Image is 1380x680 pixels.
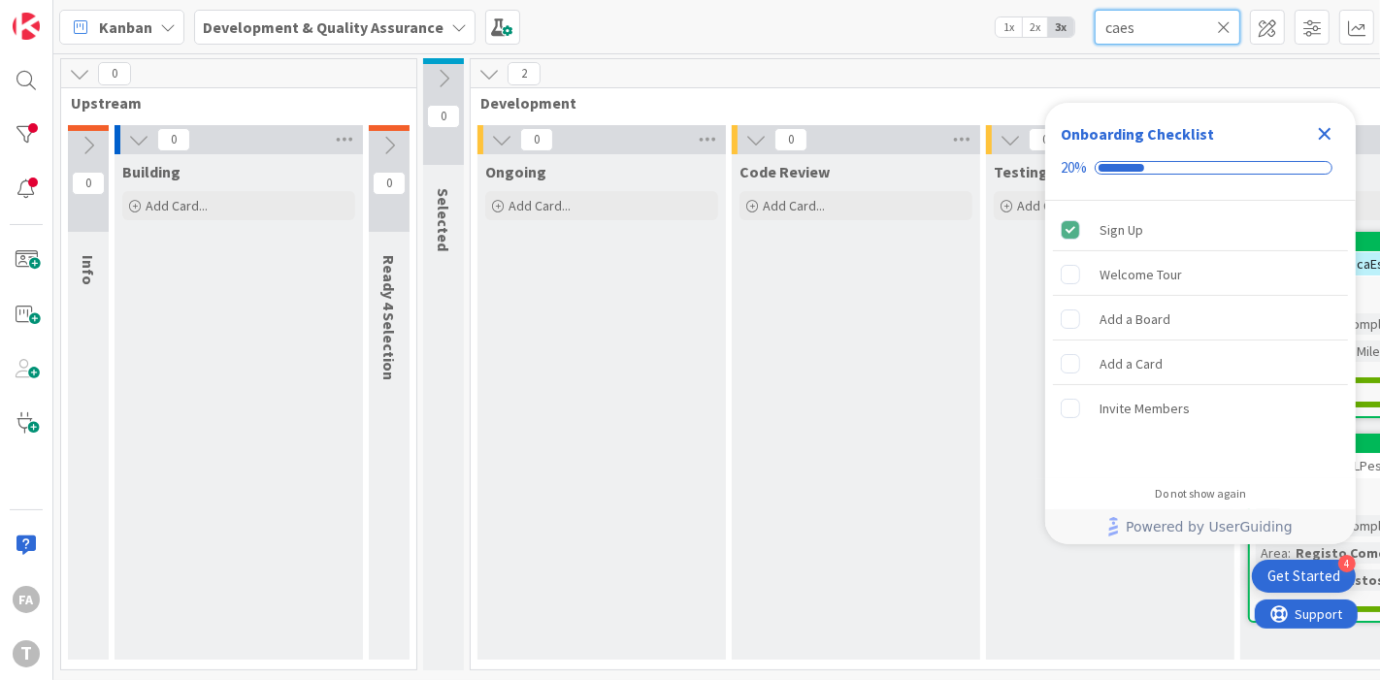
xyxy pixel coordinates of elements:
[996,17,1022,37] span: 1x
[1045,103,1356,544] div: Checklist Container
[520,128,553,151] span: 0
[1256,542,1288,564] div: Area
[509,197,571,214] span: Add Card...
[1022,17,1048,37] span: 2x
[99,16,152,39] span: Kanban
[13,13,40,40] img: Visit kanbanzone.com
[1053,298,1348,340] div: Add a Board is incomplete.
[1053,253,1348,296] div: Welcome Tour is incomplete.
[157,128,190,151] span: 0
[1055,509,1346,544] a: Powered by UserGuiding
[1061,159,1340,177] div: Checklist progress: 20%
[13,586,40,613] div: FA
[1275,599,1294,619] span: 2 / 3
[41,3,88,26] span: Support
[485,162,546,181] span: Ongoing
[373,172,406,195] span: 0
[774,128,807,151] span: 0
[379,255,399,380] span: Ready 4 Selection
[1288,542,1291,564] span: :
[1095,10,1240,45] input: Quick Filter...
[1252,560,1356,593] div: Open Get Started checklist, remaining modules: 4
[1053,209,1348,251] div: Sign Up is complete.
[1061,122,1214,146] div: Onboarding Checklist
[72,172,105,195] span: 0
[1155,486,1246,502] div: Do not show again
[1045,201,1356,473] div: Checklist items
[434,188,453,251] span: Selected
[1100,397,1190,420] div: Invite Members
[122,162,181,181] span: Building
[98,62,131,85] span: 0
[994,162,1048,181] span: Testing
[1126,515,1293,538] span: Powered by UserGuiding
[1309,118,1340,149] div: Close Checklist
[1267,567,1340,586] div: Get Started
[1017,197,1079,214] span: Add Card...
[203,17,444,37] b: Development & Quality Assurance
[13,640,40,667] div: T
[763,197,825,214] span: Add Card...
[1053,342,1348,385] div: Add a Card is incomplete.
[1048,17,1074,37] span: 3x
[1100,263,1182,286] div: Welcome Tour
[1100,218,1143,242] div: Sign Up
[1338,555,1356,572] div: 4
[79,255,98,285] span: Info
[1100,352,1163,375] div: Add a Card
[1045,509,1356,544] div: Footer
[1029,128,1062,151] span: 0
[508,62,541,85] span: 2
[739,162,830,181] span: Code Review
[71,93,392,113] span: Upstream
[1100,308,1170,331] div: Add a Board
[1053,387,1348,430] div: Invite Members is incomplete.
[146,197,208,214] span: Add Card...
[427,105,460,128] span: 0
[1061,159,1087,177] div: 20%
